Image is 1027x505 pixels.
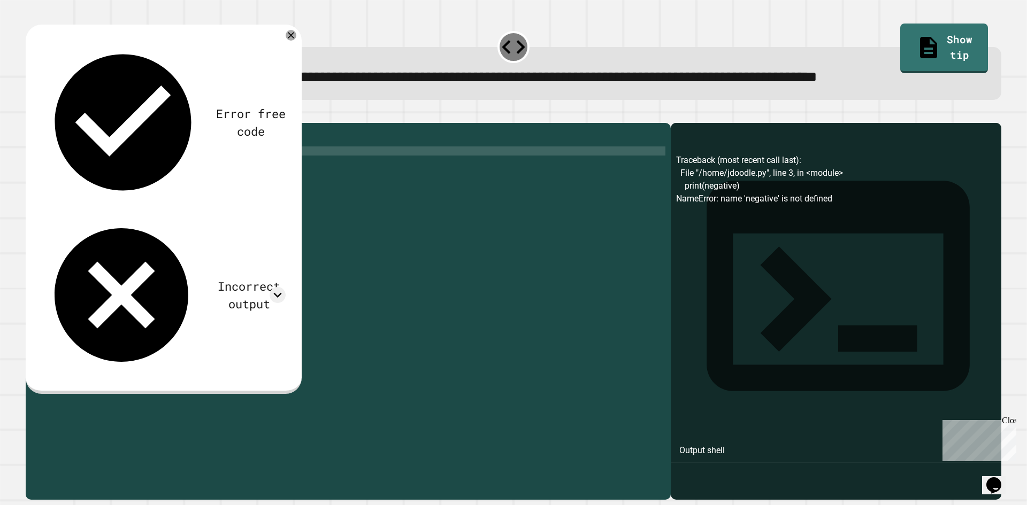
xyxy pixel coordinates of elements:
iframe: chat widget [982,462,1016,494]
div: Traceback (most recent call last): File "/home/jdoodle.py", line 3, in <module> print(negative) N... [676,154,996,500]
a: Show tip [900,24,987,73]
iframe: chat widget [938,416,1016,461]
div: Error free code [216,105,286,140]
div: Chat with us now!Close [4,4,74,68]
div: Incorrect output [212,277,286,313]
